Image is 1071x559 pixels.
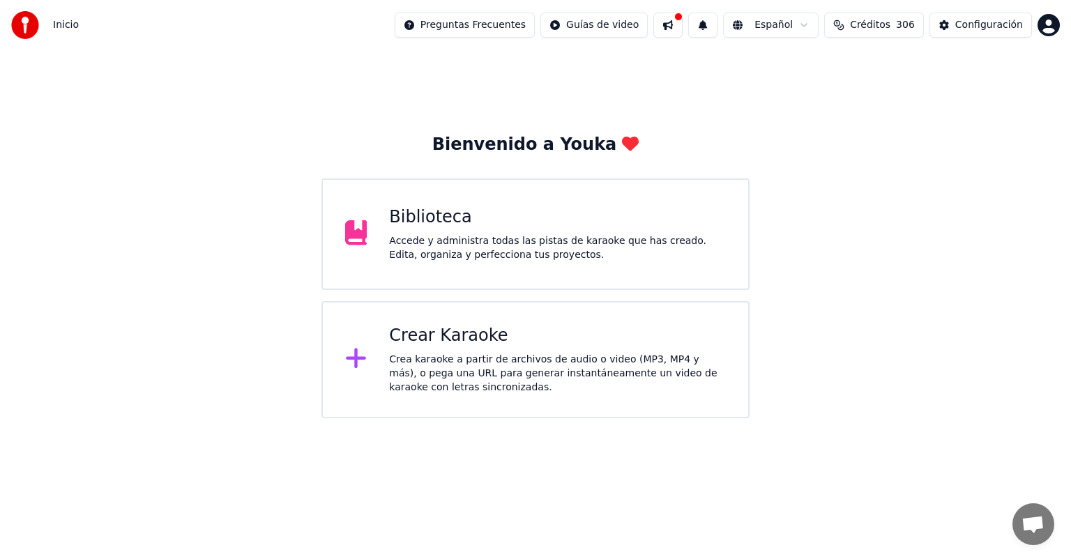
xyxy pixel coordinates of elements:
div: Crea karaoke a partir de archivos de audio o video (MP3, MP4 y más), o pega una URL para generar ... [389,353,726,395]
div: Configuración [955,18,1023,32]
div: Bienvenido a Youka [432,134,639,156]
button: Preguntas Frecuentes [395,13,535,38]
div: Chat abierto [1012,503,1054,545]
div: Biblioteca [389,206,726,229]
div: Accede y administra todas las pistas de karaoke que has creado. Edita, organiza y perfecciona tus... [389,234,726,262]
button: Créditos306 [824,13,924,38]
button: Guías de video [540,13,648,38]
span: Créditos [850,18,890,32]
span: 306 [896,18,915,32]
span: Inicio [53,18,79,32]
nav: breadcrumb [53,18,79,32]
button: Configuración [929,13,1032,38]
div: Crear Karaoke [389,325,726,347]
img: youka [11,11,39,39]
